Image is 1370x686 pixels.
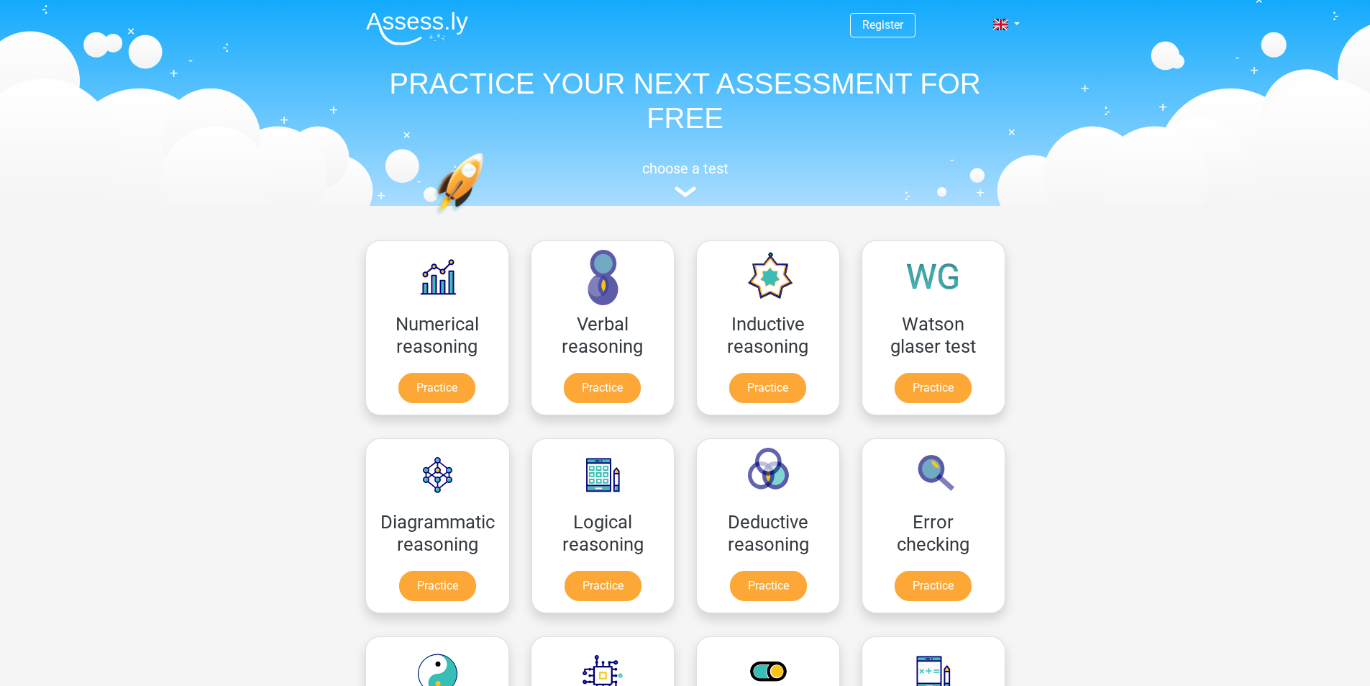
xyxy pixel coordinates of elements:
img: Assessly [366,12,468,45]
a: Practice [730,571,807,601]
a: choose a test [355,160,1016,198]
a: Practice [398,373,475,403]
a: Practice [895,373,972,403]
a: Practice [729,373,806,403]
a: Practice [565,571,641,601]
h5: choose a test [355,160,1016,177]
a: Practice [399,571,476,601]
img: practice [434,153,539,283]
a: Practice [895,571,972,601]
a: Register [862,18,903,32]
a: Practice [564,373,641,403]
h1: PRACTICE YOUR NEXT ASSESSMENT FOR FREE [355,66,1016,135]
img: assessment [675,186,696,197]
